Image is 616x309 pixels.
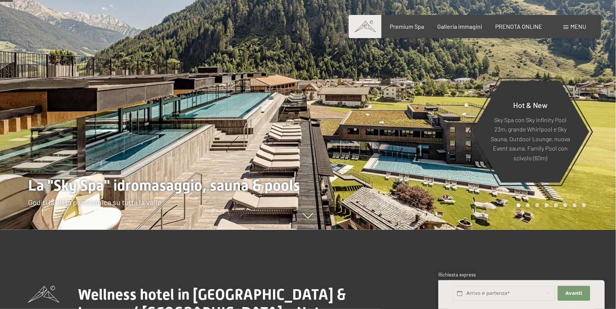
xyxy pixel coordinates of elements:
[554,203,558,207] div: Carousel Page 5
[566,290,582,297] span: Avanti
[471,80,590,183] a: Hot & New Sky Spa con Sky infinity Pool 23m, grande Whirlpool e Sky Sauna, Outdoor Lounge, nuova ...
[573,203,577,207] div: Carousel Page 7
[526,203,530,207] div: Carousel Page 2
[535,203,539,207] div: Carousel Page 3
[545,203,549,207] div: Carousel Page 4
[517,203,521,207] div: Carousel Page 1 (Current Slide)
[582,203,586,207] div: Carousel Page 8
[558,286,590,301] button: Avanti
[438,272,476,278] span: Richiesta express
[563,203,567,207] div: Carousel Page 6
[514,203,586,207] div: Carousel Pagination
[490,115,571,163] p: Sky Spa con Sky infinity Pool 23m, grande Whirlpool e Sky Sauna, Outdoor Lounge, nuova Event saun...
[390,23,424,30] a: Premium Spa
[438,23,482,30] a: Galleria immagini
[514,101,548,109] span: Hot & New
[496,23,543,30] a: PRENOTA ONLINE
[570,23,586,30] span: Menu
